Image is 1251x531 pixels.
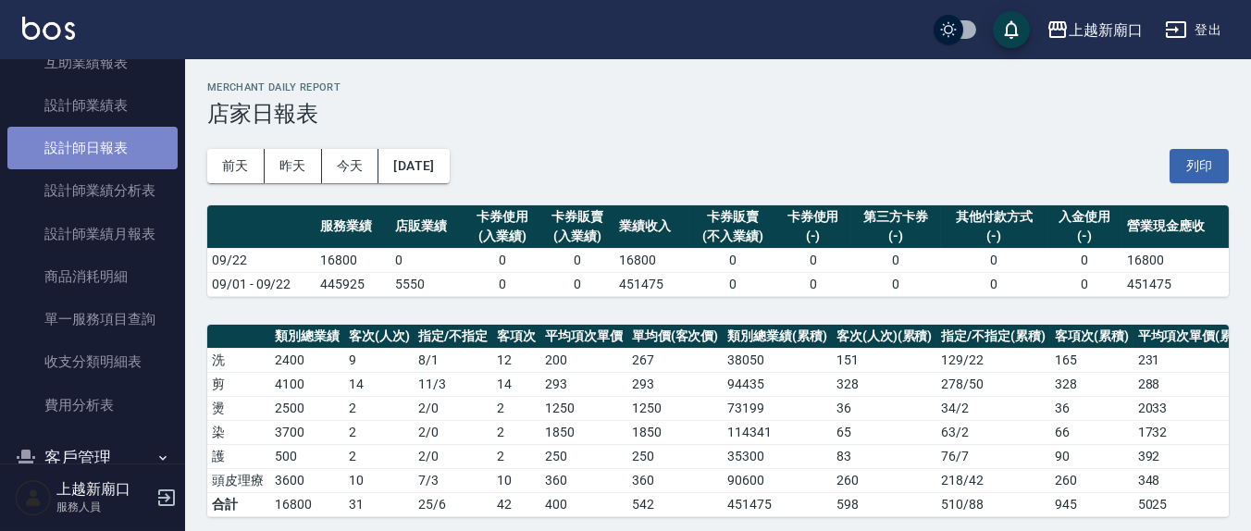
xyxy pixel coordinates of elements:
img: Logo [22,17,75,40]
a: 設計師業績表 [7,84,178,127]
td: 4100 [270,372,344,396]
th: 客項次(累積) [1050,325,1133,349]
a: 設計師業績月報表 [7,213,178,255]
td: 16800 [316,248,390,272]
td: 500 [270,444,344,468]
td: 200 [540,348,627,372]
div: 卡券販賣 [545,207,611,227]
td: 66 [1050,420,1133,444]
td: 0 [540,248,615,272]
td: 2 / 0 [414,420,492,444]
td: 90 [1050,444,1133,468]
p: 服務人員 [56,499,151,515]
td: 16800 [1122,248,1229,272]
td: 3700 [270,420,344,444]
td: 洗 [207,348,270,372]
td: 36 [832,396,937,420]
td: 10 [344,468,415,492]
td: 合計 [207,492,270,516]
td: 0 [390,248,465,272]
th: 店販業績 [390,205,465,249]
td: 2 [344,420,415,444]
td: 0 [465,248,540,272]
td: 16800 [614,248,689,272]
td: 250 [627,444,724,468]
td: 燙 [207,396,270,420]
td: 151 [832,348,937,372]
th: 指定/不指定 [414,325,492,349]
td: 12 [492,348,540,372]
td: 0 [1047,272,1122,296]
td: 328 [832,372,937,396]
div: (不入業績) [694,227,771,246]
table: a dense table [207,205,1229,297]
td: 8 / 1 [414,348,492,372]
th: 指定/不指定(累積) [936,325,1050,349]
td: 0 [850,248,941,272]
td: 2 [492,420,540,444]
th: 客次(人次) [344,325,415,349]
td: 2 [344,396,415,420]
td: 09/22 [207,248,316,272]
h5: 上越新廟口 [56,480,151,499]
td: 14 [344,372,415,396]
td: 16800 [270,492,344,516]
th: 客次(人次)(累積) [832,325,937,349]
div: 卡券使用 [780,207,846,227]
th: 業績收入 [614,205,689,249]
td: 90600 [723,468,832,492]
td: 3600 [270,468,344,492]
div: 其他付款方式 [946,207,1043,227]
h2: Merchant Daily Report [207,81,1229,93]
td: 129 / 22 [936,348,1050,372]
td: 267 [627,348,724,372]
td: 剪 [207,372,270,396]
td: 1250 [540,396,627,420]
div: (-) [780,227,846,246]
a: 商品消耗明細 [7,255,178,298]
td: 400 [540,492,627,516]
td: 114341 [723,420,832,444]
td: 260 [832,468,937,492]
td: 83 [832,444,937,468]
td: 護 [207,444,270,468]
h3: 店家日報表 [207,101,1229,127]
button: 上越新廟口 [1039,11,1150,49]
td: 42 [492,492,540,516]
a: 單一服務項目查詢 [7,298,178,340]
td: 34 / 2 [936,396,1050,420]
td: 5550 [390,272,465,296]
td: 0 [540,272,615,296]
td: 0 [689,272,775,296]
td: 2500 [270,396,344,420]
td: 35300 [723,444,832,468]
td: 38050 [723,348,832,372]
button: save [993,11,1030,48]
div: (-) [1052,227,1118,246]
th: 客項次 [492,325,540,349]
td: 293 [627,372,724,396]
button: 今天 [322,149,379,183]
td: 31 [344,492,415,516]
td: 250 [540,444,627,468]
td: 278 / 50 [936,372,1050,396]
td: 2 [492,396,540,420]
td: 0 [465,272,540,296]
th: 類別總業績(累積) [723,325,832,349]
button: 列印 [1170,149,1229,183]
a: 收支分類明細表 [7,340,178,383]
td: 542 [627,492,724,516]
td: 451475 [1122,272,1229,296]
td: 0 [775,248,850,272]
td: 445925 [316,272,390,296]
td: 0 [775,272,850,296]
td: 25/6 [414,492,492,516]
th: 服務業績 [316,205,390,249]
div: 卡券販賣 [694,207,771,227]
td: 451475 [614,272,689,296]
td: 76 / 7 [936,444,1050,468]
td: 2 / 0 [414,444,492,468]
div: (入業績) [470,227,536,246]
td: 1250 [627,396,724,420]
td: 293 [540,372,627,396]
